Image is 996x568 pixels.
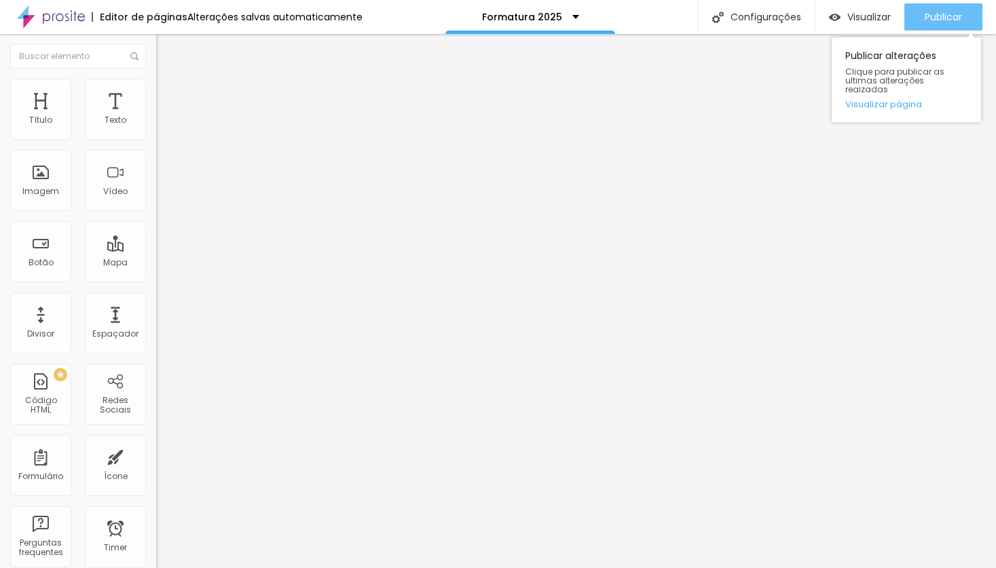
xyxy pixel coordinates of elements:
img: Icone [712,12,724,23]
div: Botão [29,258,54,267]
span: Publicar [925,12,962,22]
div: Código HTML [14,396,67,415]
div: Publicar alterações [832,37,981,122]
div: Mapa [103,258,128,267]
a: Visualizar página [845,100,967,109]
div: Timer [104,543,127,552]
input: Buscar elemento [10,44,146,69]
button: Publicar [904,3,982,31]
div: Redes Sociais [88,396,142,415]
span: Clique para publicar as ultimas alterações reaizadas [845,67,967,94]
div: Ícone [104,472,128,481]
span: Visualizar [847,12,891,22]
img: view-1.svg [829,12,841,23]
img: Icone [130,52,139,60]
div: Alterações salvas automaticamente [187,12,363,22]
div: Título [29,115,52,125]
div: Editor de páginas [92,12,187,22]
div: Imagem [22,187,59,196]
div: Vídeo [103,187,128,196]
iframe: Editor [156,34,996,568]
button: Visualizar [815,3,904,31]
div: Texto [105,115,126,125]
div: Perguntas frequentes [14,538,67,558]
div: Formulário [18,472,63,481]
p: Formatura 2025 [482,12,562,22]
div: Divisor [27,329,54,339]
div: Espaçador [92,329,139,339]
